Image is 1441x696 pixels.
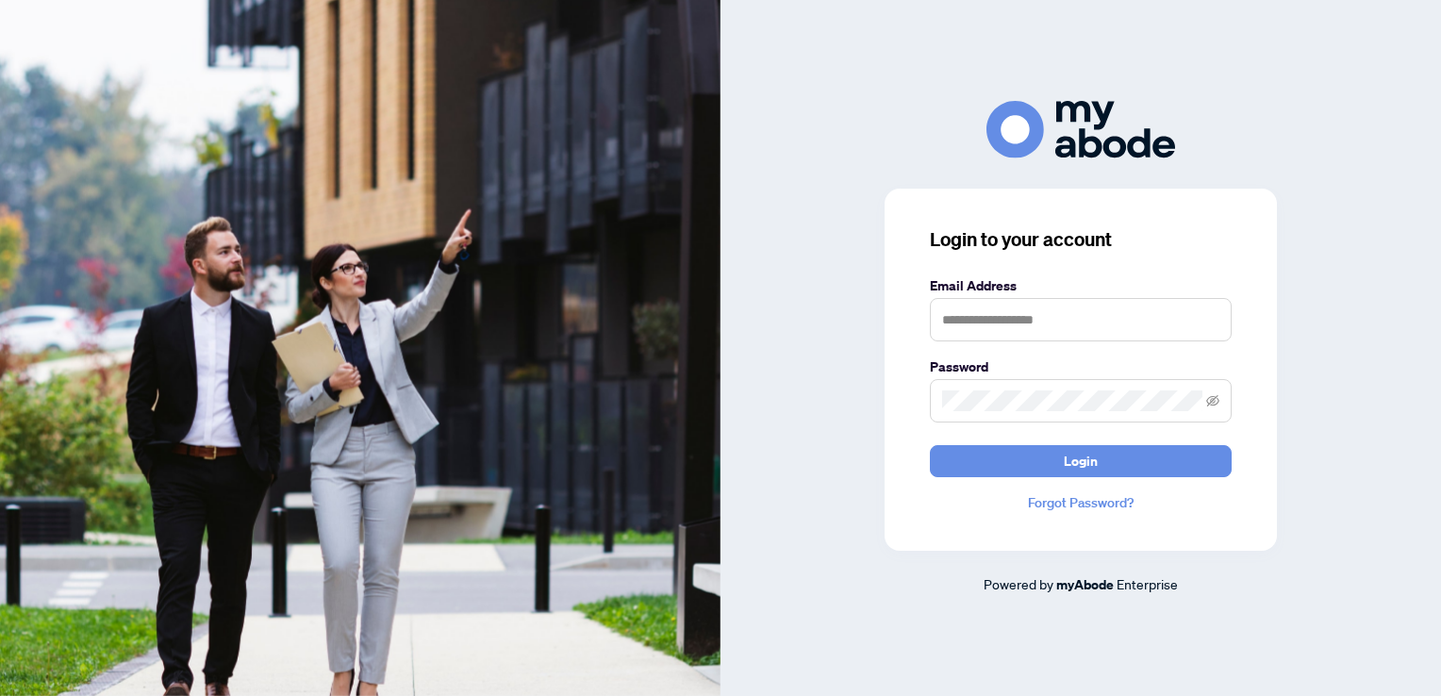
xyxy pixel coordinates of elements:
label: Email Address [930,275,1232,296]
span: Powered by [984,575,1053,592]
img: ma-logo [986,101,1175,158]
label: Password [930,356,1232,377]
a: Forgot Password? [930,492,1232,513]
a: myAbode [1056,574,1114,595]
span: eye-invisible [1206,394,1219,407]
h3: Login to your account [930,226,1232,253]
span: Login [1064,446,1098,476]
span: Enterprise [1117,575,1178,592]
button: Login [930,445,1232,477]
